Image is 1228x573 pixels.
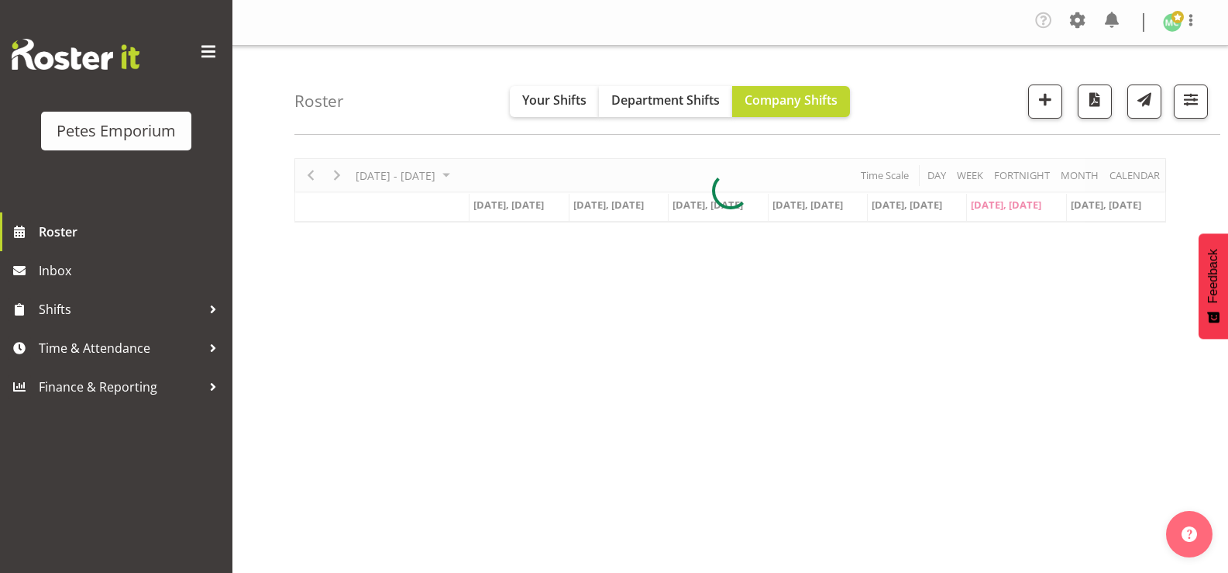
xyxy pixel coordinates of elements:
button: Your Shifts [510,86,599,117]
h4: Roster [294,92,344,110]
span: Feedback [1206,249,1220,303]
button: Add a new shift [1028,85,1062,119]
button: Company Shifts [732,86,850,117]
span: Department Shifts [611,91,720,109]
span: Finance & Reporting [39,375,201,399]
button: Download a PDF of the roster according to the set date range. [1078,85,1112,119]
span: Shifts [39,298,201,321]
button: Feedback - Show survey [1199,233,1228,339]
button: Send a list of all shifts for the selected filtered period to all rostered employees. [1127,85,1161,119]
img: Rosterit website logo [12,39,139,70]
img: melissa-cowen2635.jpg [1163,13,1182,32]
img: help-xxl-2.png [1182,526,1197,542]
span: Roster [39,220,225,243]
button: Filter Shifts [1174,85,1208,119]
span: Time & Attendance [39,337,201,360]
div: Petes Emporium [57,119,176,143]
span: Company Shifts [745,91,838,109]
span: Inbox [39,259,225,282]
button: Department Shifts [599,86,732,117]
span: Your Shifts [522,91,586,109]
